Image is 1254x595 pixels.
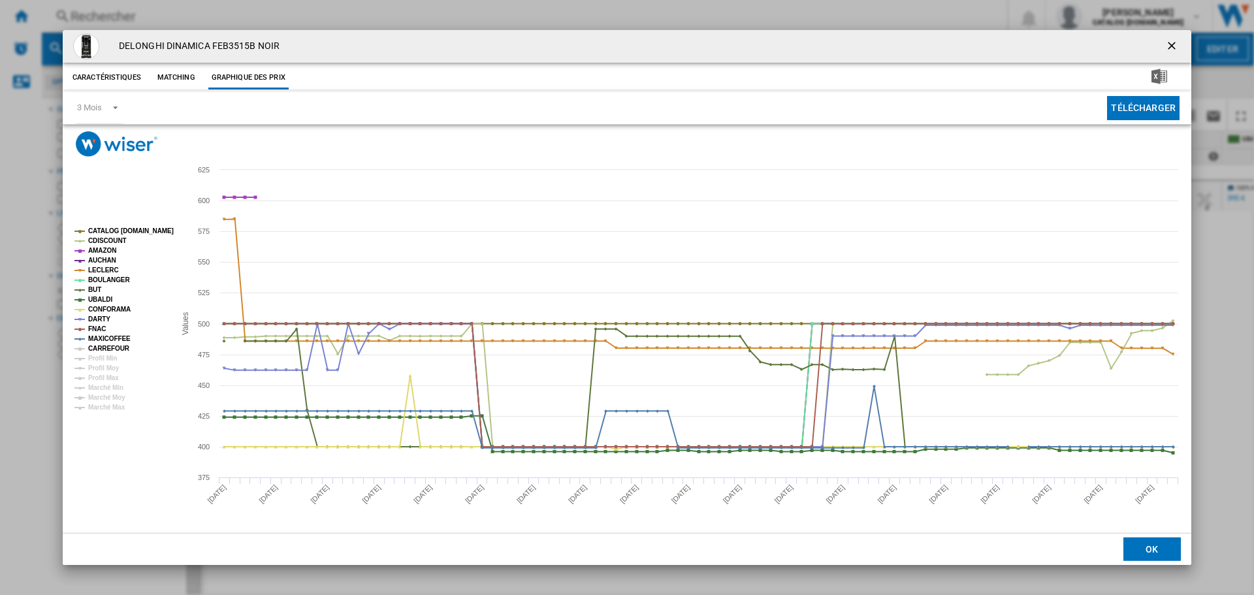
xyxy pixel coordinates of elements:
[198,227,210,235] tspan: 575
[464,483,485,505] tspan: [DATE]
[927,483,949,505] tspan: [DATE]
[1123,538,1181,561] button: OK
[88,364,120,372] tspan: Profil Moy
[773,483,795,505] tspan: [DATE]
[198,381,210,389] tspan: 450
[309,483,330,505] tspan: [DATE]
[1165,39,1181,55] ng-md-icon: getI18NText('BUTTONS.CLOSE_DIALOG')
[88,325,106,332] tspan: FNAC
[198,289,210,297] tspan: 525
[88,237,127,244] tspan: CDISCOUNT
[88,286,101,293] tspan: BUT
[198,474,210,481] tspan: 375
[88,247,116,254] tspan: AMAZON
[722,483,743,505] tspan: [DATE]
[198,351,210,359] tspan: 475
[76,131,157,157] img: logo_wiser_300x94.png
[69,66,144,89] button: Caractéristiques
[88,276,130,283] tspan: BOULANGER
[88,345,130,352] tspan: CARREFOUR
[198,412,210,420] tspan: 425
[1107,96,1180,120] button: Télécharger
[88,266,119,274] tspan: LECLERC
[876,483,897,505] tspan: [DATE]
[88,404,125,411] tspan: Marché Max
[148,66,205,89] button: Matching
[206,483,227,505] tspan: [DATE]
[198,258,210,266] tspan: 550
[88,384,123,391] tspan: Marché Min
[1082,483,1104,505] tspan: [DATE]
[515,483,537,505] tspan: [DATE]
[1134,483,1155,505] tspan: [DATE]
[198,197,210,204] tspan: 600
[88,306,131,313] tspan: CONFORAMA
[257,483,279,505] tspan: [DATE]
[1131,66,1188,89] button: Télécharger au format Excel
[198,166,210,174] tspan: 625
[1151,69,1167,84] img: excel-24x24.png
[88,227,174,234] tspan: CATALOG [DOMAIN_NAME]
[208,66,289,89] button: Graphique des prix
[181,312,190,335] tspan: Values
[670,483,692,505] tspan: [DATE]
[88,394,125,401] tspan: Marché Moy
[112,40,280,53] h4: DELONGHI DINAMICA FEB3515B NOIR
[77,103,101,112] div: 3 Mois
[198,320,210,328] tspan: 500
[88,315,110,323] tspan: DARTY
[88,296,112,303] tspan: UBALDI
[88,374,119,381] tspan: Profil Max
[412,483,434,505] tspan: [DATE]
[63,30,1191,566] md-dialog: Product popup
[567,483,588,505] tspan: [DATE]
[979,483,1001,505] tspan: [DATE]
[361,483,382,505] tspan: [DATE]
[1160,33,1186,59] button: getI18NText('BUTTONS.CLOSE_DIALOG')
[619,483,640,505] tspan: [DATE]
[198,443,210,451] tspan: 400
[88,355,118,362] tspan: Profil Min
[73,33,99,59] img: G_708700_A.jpg
[824,483,846,505] tspan: [DATE]
[88,335,131,342] tspan: MAXICOFFEE
[1031,483,1052,505] tspan: [DATE]
[88,257,116,264] tspan: AUCHAN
